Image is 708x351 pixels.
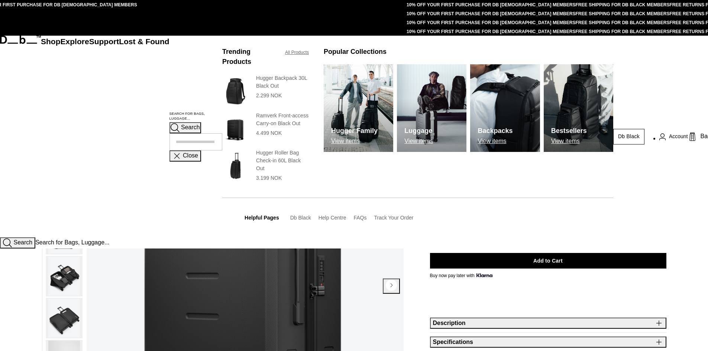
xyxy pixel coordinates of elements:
[13,239,32,246] span: Search
[256,92,282,98] span: 2.299 NOK
[222,74,249,108] img: Hugger Backpack 30L Black Out
[544,64,613,152] img: Db
[183,153,198,159] span: Close
[404,126,433,136] h3: Luggage
[319,215,346,221] a: Help Centre
[46,298,83,338] button: Ramverk Check-in Luggage Medium Black Out
[544,64,613,152] a: Db Bestsellers View items
[324,64,393,152] a: Db Hugger Family View items
[48,299,80,338] img: Ramverk Check-in Luggage Medium Black Out
[470,64,540,152] img: Db
[331,126,378,136] h3: Hugger Family
[551,138,587,144] p: View items
[41,37,61,46] a: Shop
[169,150,201,162] button: Close
[430,253,666,269] button: Add to Cart
[222,112,309,146] a: Ramverk Front-access Carry-on Black Out Ramverk Front-access Carry-on Black Out 4.499 NOK
[324,64,393,152] img: Db
[397,64,466,152] a: Db Luggage View items
[181,124,200,131] span: Search
[331,138,378,144] p: View items
[245,214,279,222] h3: Helpful Pages
[169,111,223,122] label: Search for Bags, Luggage...
[407,20,575,25] a: 10% OFF YOUR FIRST PURCHASE FOR DB [DEMOGRAPHIC_DATA] MEMBERS
[407,29,575,34] a: 10% OFF YOUR FIRST PURCHASE FOR DB [DEMOGRAPHIC_DATA] MEMBERS
[383,279,400,293] button: Next slide
[470,64,540,152] a: Db Backpacks View items
[430,337,666,348] button: Specifications
[669,133,688,140] span: Account
[430,272,493,279] span: Buy now pay later with
[222,149,249,183] img: Hugger Roller Bag Check-in 60L Black Out
[407,11,575,16] a: 10% OFF YOUR FIRST PURCHASE FOR DB [DEMOGRAPHIC_DATA] MEMBERS
[256,130,282,136] span: 4.499 NOK
[222,112,249,146] img: Ramverk Front-access Carry-on Black Out
[256,74,309,90] h3: Hugger Backpack 30L Black Out
[222,74,309,108] a: Hugger Backpack 30L Black Out Hugger Backpack 30L Black Out 2.299 NOK
[397,64,466,152] img: Db
[222,47,278,67] h3: Trending Products
[374,215,413,221] a: Track Your Order
[576,29,670,34] a: FREE SHIPPING FOR DB BLACK MEMBERS
[256,112,309,127] h3: Ramverk Front-access Carry-on Black Out
[119,37,169,46] a: Lost & Found
[324,47,387,57] h3: Popular Collections
[169,122,201,133] button: Search
[48,257,80,296] img: Ramverk Check-in Luggage Medium Black Out
[404,138,433,144] p: View items
[407,2,575,7] a: 10% OFF YOUR FIRST PURCHASE FOR DB [DEMOGRAPHIC_DATA] MEMBERS
[89,37,119,46] a: Support
[256,149,309,172] h3: Hugger Roller Bag Check-in 60L Black Out
[551,126,587,136] h3: Bestsellers
[353,215,366,221] a: FAQs
[61,37,89,46] a: Explore
[290,215,311,221] a: Db Black
[478,138,513,144] p: View items
[576,20,670,25] a: FREE SHIPPING FOR DB BLACK MEMBERS
[476,273,492,277] img: {"height" => 20, "alt" => "Klarna"}
[46,256,83,296] button: Ramverk Check-in Luggage Medium Black Out
[576,11,670,16] a: FREE SHIPPING FOR DB BLACK MEMBERS
[285,49,309,56] a: All Products
[478,126,513,136] h3: Backpacks
[430,318,666,329] button: Description
[256,175,282,181] span: 3.199 NOK
[659,132,688,141] a: Account
[41,36,169,237] nav: Main Navigation
[613,129,644,144] a: Db Black
[576,2,670,7] a: FREE SHIPPING FOR DB BLACK MEMBERS
[222,149,309,183] a: Hugger Roller Bag Check-in 60L Black Out Hugger Roller Bag Check-in 60L Black Out 3.199 NOK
